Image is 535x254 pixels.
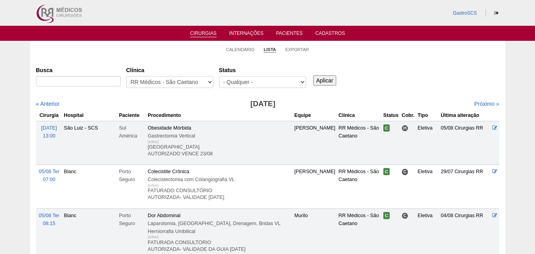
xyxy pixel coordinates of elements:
[148,187,291,201] p: FATURADO CONSULTÓRIO AUTORIZADA- VALIDADE [DATE]
[219,66,306,74] label: Status
[148,233,159,241] div: [editar]
[43,221,55,226] span: 08:15
[382,110,400,121] th: Status
[293,110,337,121] th: Equipe
[43,177,55,182] span: 07:00
[36,110,63,121] th: Cirurgia
[492,213,497,218] a: Editar
[43,133,55,139] span: 13:00
[492,125,497,131] a: Editar
[402,168,408,175] span: Consultório
[146,121,293,164] td: Obesidade Mórbida
[39,169,59,182] a: 05/08 Ter 07:00
[148,144,291,157] p: [GEOGRAPHIC_DATA] AUTORIZADO VENCE 23/08
[148,181,159,189] div: [editar]
[62,121,117,164] td: São Luiz - SCS
[148,138,159,146] div: [editar]
[453,10,477,16] a: GastroSCS
[474,101,499,107] a: Próximo »
[148,239,291,253] p: FATURADA CONSULTORIO AUTORIZADA- VALIDADE DA GUIA [DATE]
[416,165,439,208] td: Eletiva
[119,212,145,227] div: Porto Seguro
[400,110,416,121] th: Cobr.
[36,66,121,74] label: Busca
[492,169,497,174] a: Editar
[416,121,439,164] td: Eletiva
[383,124,390,132] span: Confirmada
[337,121,382,164] td: RR Médicos - São Caetano
[383,212,390,219] span: Confirmada
[119,168,145,183] div: Porto Seguro
[439,165,491,208] td: 29/07 Cirurgias RR
[148,176,291,183] div: Colecistectomia com Colangiografia VL
[293,121,337,164] td: [PERSON_NAME]
[226,47,255,52] a: Calendário
[36,76,121,86] input: Digite os termos que você deseja procurar.
[229,31,264,38] a: Internações
[337,110,382,121] th: Clínica
[285,47,309,52] a: Exportar
[293,165,337,208] td: [PERSON_NAME]
[494,11,499,15] i: Sair
[148,220,291,227] div: Laparotomia, [GEOGRAPHIC_DATA], Drenagem, Bridas VL
[439,110,491,121] th: Última alteração
[41,125,57,139] a: [DATE] 13:00
[383,168,390,175] span: Confirmada
[126,66,213,74] label: Clínica
[190,31,217,37] a: Cirurgias
[41,125,57,131] span: [DATE]
[416,110,439,121] th: Tipo
[402,212,408,219] span: Consultório
[439,121,491,164] td: 05/08 Cirurgias RR
[276,31,303,38] a: Pacientes
[62,165,117,208] td: Blanc
[117,110,146,121] th: Paciente
[119,124,145,140] div: Sul América
[148,132,291,140] div: Gastrectomia Vertical
[315,31,345,38] a: Cadastros
[146,165,293,208] td: Colecistite Crônica
[36,101,60,107] a: « Anterior
[147,98,379,110] h3: [DATE]
[39,213,59,226] a: 05/08 Ter 08:15
[402,125,408,132] span: Hospital
[337,165,382,208] td: RR Médicos - São Caetano
[148,227,291,235] div: Herniorrafia Umbilical
[62,110,117,121] th: Hospital
[313,75,337,86] input: Aplicar
[39,169,59,174] span: 05/08 Ter
[146,110,293,121] th: Procedimento
[264,47,276,53] a: Lista
[39,213,59,218] span: 05/08 Ter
